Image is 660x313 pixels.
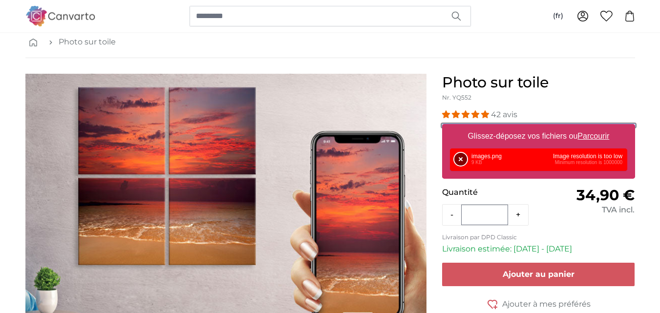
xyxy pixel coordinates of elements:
[538,204,635,216] div: TVA incl.
[576,186,635,204] span: 34,90 €
[545,7,571,25] button: (fr)
[25,6,96,26] img: Canvarto
[491,110,517,119] span: 42 avis
[443,205,461,225] button: -
[442,298,635,310] button: Ajouter à mes préférés
[502,298,591,310] span: Ajouter à mes préférés
[442,263,635,286] button: Ajouter au panier
[442,74,635,91] h1: Photo sur toile
[442,233,635,241] p: Livraison par DPD Classic
[464,126,613,146] label: Glissez-déposez vos fichiers ou
[503,270,575,279] span: Ajouter au panier
[442,110,491,119] span: 4.98 stars
[59,36,116,48] a: Photo sur toile
[442,94,471,101] span: Nr. YQ552
[577,132,609,140] u: Parcourir
[442,243,635,255] p: Livraison estimée: [DATE] - [DATE]
[25,26,635,58] nav: breadcrumbs
[442,187,538,198] p: Quantité
[508,205,528,225] button: +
